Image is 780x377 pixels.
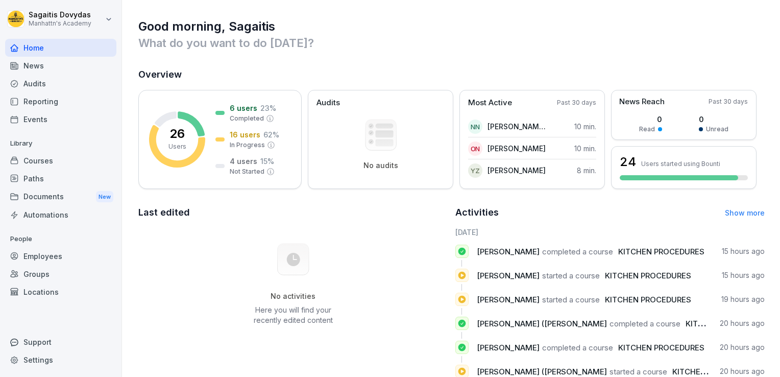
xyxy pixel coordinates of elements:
p: 10 min. [574,143,596,154]
p: Library [5,135,116,152]
p: News Reach [619,96,665,108]
p: 20 hours ago [720,318,765,328]
div: YZ [468,163,482,178]
h5: No activities [241,292,345,301]
p: 20 hours ago [720,342,765,352]
p: In Progress [230,140,265,150]
p: 23 % [260,103,276,113]
span: [PERSON_NAME] ([PERSON_NAME] [477,367,607,376]
p: [PERSON_NAME] ([PERSON_NAME] [487,121,546,132]
h2: Overview [138,67,765,82]
p: 16 users [230,129,260,140]
p: Users [168,142,186,151]
a: Reporting [5,92,116,110]
a: Automations [5,206,116,224]
span: started a course [610,367,667,376]
span: KITCHEN PROCEDURES [618,343,704,352]
p: Unread [706,125,728,134]
p: Audits [316,97,340,109]
p: People [5,231,116,247]
span: KITCHEN PROCEDURES [605,271,691,280]
a: Locations [5,283,116,301]
p: [PERSON_NAME] [487,165,546,176]
span: started a course [542,295,600,304]
a: Settings [5,351,116,369]
div: Documents [5,187,116,206]
span: KITCHEN PROCEDURES [618,247,704,256]
span: [PERSON_NAME] [477,343,540,352]
p: [PERSON_NAME] [487,143,546,154]
div: Support [5,333,116,351]
h1: Good morning, Sagaitis [138,18,765,35]
a: Audits [5,75,116,92]
span: completed a course [542,247,613,256]
p: Manhattn's Academy [29,20,91,27]
div: ON [468,142,482,156]
a: Events [5,110,116,128]
p: 15 hours ago [722,246,765,256]
a: Courses [5,152,116,170]
a: News [5,57,116,75]
p: 0 [639,114,662,125]
a: Groups [5,265,116,283]
span: started a course [542,271,600,280]
a: Home [5,39,116,57]
span: [PERSON_NAME] [477,295,540,304]
h6: [DATE] [455,227,765,238]
h2: Last edited [138,205,448,220]
span: completed a course [542,343,613,352]
p: 19 hours ago [721,294,765,304]
p: What do you want to do [DATE]? [138,35,765,51]
p: 6 users [230,103,257,113]
p: 15 hours ago [722,270,765,280]
p: No audits [363,161,398,170]
p: 8 min. [577,165,596,176]
p: 0 [699,114,728,125]
div: New [96,191,113,203]
p: 26 [169,128,185,140]
p: 20 hours ago [720,366,765,376]
div: NN [468,120,482,134]
h2: Activities [455,205,499,220]
p: 15 % [260,156,274,167]
span: completed a course [610,319,680,328]
span: KITCHEN PROCEDURES [672,367,759,376]
h3: 24 [620,153,636,171]
p: 62 % [263,129,279,140]
p: Here you will find your recently edited content [241,305,345,325]
a: Show more [725,208,765,217]
p: Users started using Bounti [641,160,720,168]
p: Sagaitis Dovydas [29,11,91,19]
p: 10 min. [574,121,596,132]
p: Past 30 days [557,98,596,107]
p: Most Active [468,97,512,109]
p: Completed [230,114,264,123]
span: KITCHEN PROCEDURES [605,295,691,304]
p: Past 30 days [709,97,748,106]
a: Paths [5,170,116,187]
span: [PERSON_NAME] ([PERSON_NAME] [477,319,607,328]
span: [PERSON_NAME] [477,247,540,256]
p: 4 users [230,156,257,167]
span: [PERSON_NAME] [477,271,540,280]
span: KITCHEN PROCEDURES [686,319,772,328]
p: Not Started [230,167,264,176]
a: DocumentsNew [5,187,116,206]
p: Read [639,125,655,134]
a: Employees [5,247,116,265]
